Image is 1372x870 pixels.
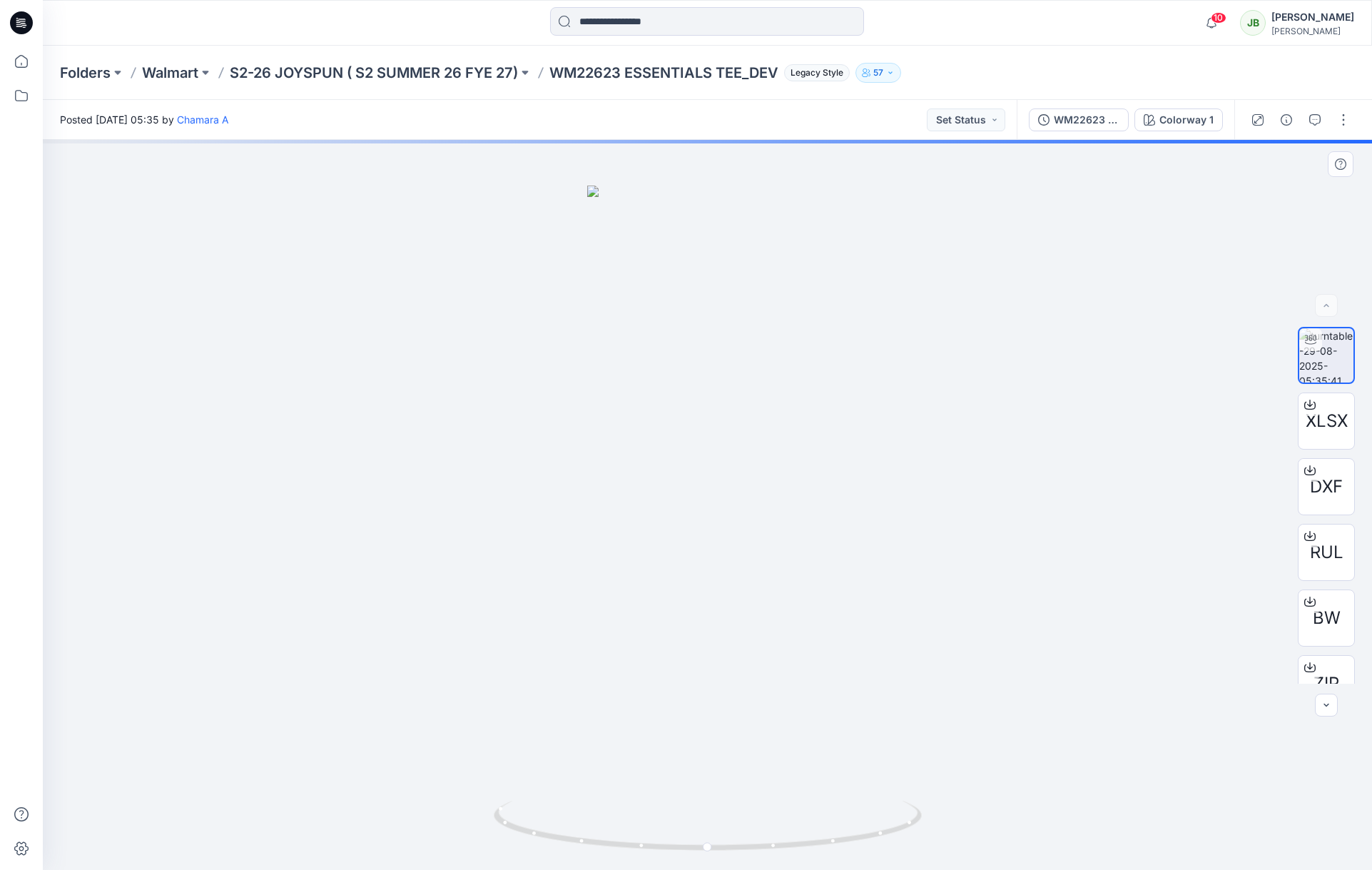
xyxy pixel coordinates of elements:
[1299,328,1353,383] img: turntable-29-08-2025-05:35:41
[1310,540,1343,565] span: RUL
[873,65,883,81] p: 57
[1310,474,1343,500] span: DXF
[1275,108,1298,131] button: Details
[549,63,778,83] p: WM22623 ESSENTIALS TEE_DEV
[1313,671,1339,697] span: ZIP
[1240,10,1266,36] div: JB
[1159,112,1214,128] div: Colorway 1
[1271,26,1354,36] div: [PERSON_NAME]
[1313,605,1341,631] span: BW
[1134,108,1223,131] button: Colorway 1
[177,113,228,126] a: Chamara A
[142,63,198,83] a: Walmart
[1054,112,1119,128] div: WM22623 ESSENTIALS TEE_DEV
[1271,9,1354,26] div: [PERSON_NAME]
[1211,12,1226,24] span: 10
[784,64,850,81] span: Legacy Style
[60,112,228,127] span: Posted [DATE] 05:35 by
[855,63,901,83] button: 57
[778,63,850,83] button: Legacy Style
[1029,108,1129,131] button: WM22623 ESSENTIALS TEE_DEV
[1306,408,1348,434] span: XLSX
[60,63,111,83] a: Folders
[230,63,518,83] a: S2-26 JOYSPUN ( S2 SUMMER 26 FYE 27)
